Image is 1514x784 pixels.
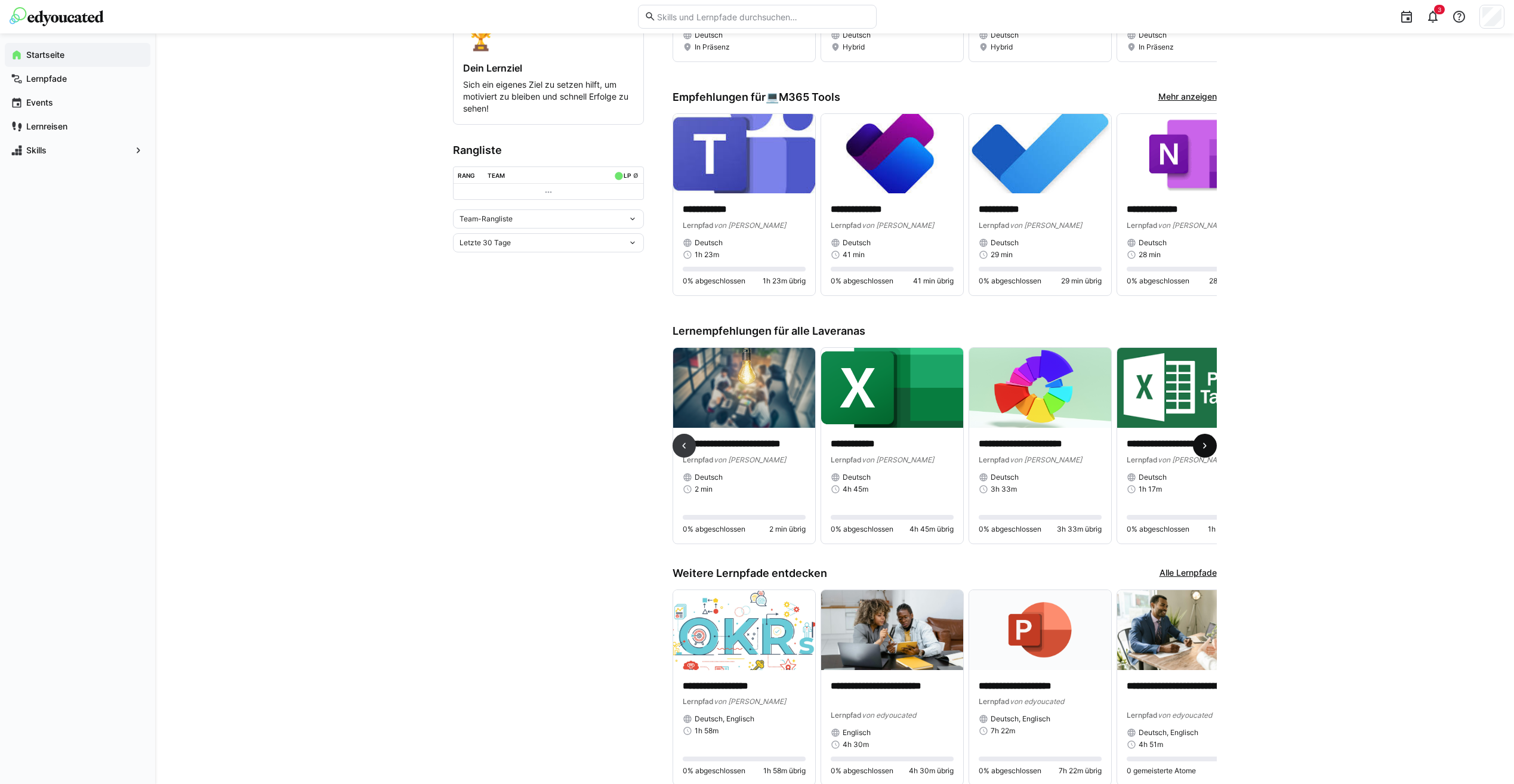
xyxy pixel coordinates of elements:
span: von [PERSON_NAME] [1158,221,1230,230]
span: Lernpfad [1127,455,1158,464]
span: 0% abgeschlossen [683,524,745,534]
span: 4h 30m [843,740,869,749]
span: 0% abgeschlossen [1127,276,1189,286]
span: Deutsch, Englisch [991,714,1050,724]
span: Deutsch [695,238,723,248]
span: Lernpfad [1127,221,1158,230]
span: 1h 58m übrig [763,766,806,776]
a: Mehr anzeigen [1158,91,1217,104]
span: 4h 30m übrig [909,766,954,776]
h3: Rangliste [453,144,644,157]
span: M365 Tools [779,91,840,104]
div: LP [624,172,631,179]
span: von [PERSON_NAME] [1158,455,1230,464]
img: image [969,114,1111,194]
span: 0% abgeschlossen [831,276,893,286]
span: von edyoucated [1010,697,1064,706]
span: Deutsch [843,473,871,482]
span: In Präsenz [1139,42,1174,52]
span: Team-Rangliste [460,214,513,224]
div: 💻️ [766,91,840,104]
span: 29 min [991,250,1013,260]
span: Hybrid [843,42,865,52]
span: 0% abgeschlossen [683,276,745,286]
a: Alle Lernpfade [1160,567,1217,580]
span: 2 min übrig [769,524,806,534]
h3: Lernempfehlungen für alle Laveranas [673,325,1217,338]
span: von [PERSON_NAME] [862,455,934,464]
span: von [PERSON_NAME] [714,455,786,464]
span: von [PERSON_NAME] [714,221,786,230]
span: von [PERSON_NAME] [714,697,786,706]
img: image [821,590,963,670]
span: Lernpfad [831,221,862,230]
span: Lernpfad [831,711,862,720]
img: image [969,590,1111,670]
span: Englisch [843,728,871,737]
span: 0% abgeschlossen [979,524,1041,534]
span: 4h 51m [1139,740,1163,749]
span: von [PERSON_NAME] [1010,221,1082,230]
img: image [1117,348,1259,428]
span: Deutsch [991,473,1019,482]
img: image [969,348,1111,428]
span: 4h 45m übrig [909,524,954,534]
h3: Empfehlungen für [673,91,840,104]
div: Rang [458,172,475,179]
span: 28 min [1139,250,1161,260]
img: image [673,590,815,670]
input: Skills und Lernpfade durchsuchen… [656,11,869,22]
span: Deutsch [843,238,871,248]
span: von edyoucated [1158,711,1212,720]
span: Deutsch [1139,30,1167,40]
span: 1h 23m [695,250,719,260]
span: Deutsch [1139,473,1167,482]
span: 1h 23m übrig [763,276,806,286]
span: Deutsch [695,473,723,482]
span: 3h 33m übrig [1057,524,1102,534]
img: image [1117,590,1259,670]
p: Sich ein eigenes Ziel zu setzen hilft, um motiviert zu bleiben und schnell Erfolge zu sehen! [463,79,634,115]
span: Lernpfad [683,455,714,464]
span: Lernpfad [979,697,1010,706]
div: 🏆 [463,17,634,53]
span: Lernpfad [1127,711,1158,720]
span: 0% abgeschlossen [683,766,745,776]
span: 41 min übrig [913,276,954,286]
span: In Präsenz [695,42,730,52]
span: 1h 17m übrig [1208,524,1250,534]
span: 0% abgeschlossen [979,276,1041,286]
span: von [PERSON_NAME] [1010,455,1082,464]
span: Hybrid [991,42,1013,52]
span: 0% abgeschlossen [831,524,893,534]
span: Deutsch [991,238,1019,248]
span: Deutsch [695,30,723,40]
span: 7h 22m [991,726,1015,736]
span: von edyoucated [862,711,916,720]
span: Lernpfad [831,455,862,464]
span: Deutsch [991,30,1019,40]
span: 3h 33m [991,484,1017,494]
span: Lernpfad [979,455,1010,464]
span: Deutsch, Englisch [1139,728,1198,737]
span: 0% abgeschlossen [1127,524,1189,534]
span: Deutsch [843,30,871,40]
span: 41 min [843,250,865,260]
h3: Weitere Lernpfade entdecken [673,567,827,580]
div: Team [488,172,505,179]
span: 28 min übrig [1209,276,1250,286]
span: 0% abgeschlossen [831,766,893,776]
span: 7h 22m übrig [1059,766,1102,776]
span: 0% abgeschlossen [979,766,1041,776]
img: image [821,348,963,428]
img: image [673,348,815,428]
span: 0 gemeisterte Atome [1127,766,1196,776]
span: von [PERSON_NAME] [862,221,934,230]
img: image [673,114,815,194]
img: image [1117,114,1259,194]
span: Deutsch, Englisch [695,714,754,724]
span: 4h 45m [843,484,868,494]
span: Lernpfad [683,697,714,706]
span: Deutsch [1139,238,1167,248]
span: Letzte 30 Tage [460,238,511,248]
